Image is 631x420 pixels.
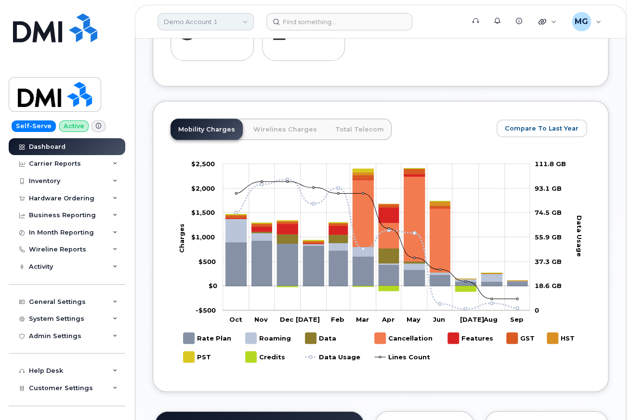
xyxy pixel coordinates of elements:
[381,316,394,324] tspan: Apr
[198,258,216,265] tspan: $500
[328,119,392,140] a: Total Telecom
[305,329,340,348] g: Data
[226,241,527,287] g: Rate Plan
[547,329,578,348] g: HST
[535,282,562,290] tspan: 18.6 GB
[196,307,216,315] tspan: -$500
[507,329,538,348] g: GST
[565,12,608,31] div: Monique Garlington
[178,160,583,367] g: Chart
[575,16,588,27] span: MG
[535,234,562,241] tspan: 55.9 GB
[209,282,217,290] tspan: $0
[375,329,438,348] g: Cancellation
[191,209,215,217] tspan: $1,500
[191,184,215,192] tspan: $2,000
[448,329,497,348] g: Features
[171,119,243,140] a: Mobility Charges
[433,316,445,324] tspan: Jun
[460,316,484,324] tspan: [DATE]
[535,307,539,315] tspan: 0
[535,160,566,168] tspan: 111.8 GB
[246,119,325,140] a: Wirelines Charges
[296,316,320,324] tspan: [DATE]
[483,316,498,324] tspan: Aug
[191,209,215,217] g: $0
[497,120,587,137] button: Compare To Last Year
[178,224,185,253] tspan: Charges
[505,124,578,133] span: Compare To Last Year
[158,13,254,30] a: Demo Account 1
[191,184,215,192] g: $0
[229,316,242,324] tspan: Oct
[375,348,436,367] g: Lines Count
[535,258,562,265] tspan: 37.3 GB
[535,209,562,217] tspan: 74.5 GB
[191,160,215,168] tspan: $2,500
[305,348,365,367] g: Data Usage
[280,316,294,324] tspan: Dec
[254,316,268,324] tspan: Nov
[226,169,527,281] g: GST
[331,316,344,324] tspan: Feb
[184,329,578,367] g: Legend
[266,13,412,30] input: Find something...
[246,329,296,348] g: Roaming
[532,12,563,31] div: Quicklinks
[191,234,215,241] tspan: $1,000
[226,219,527,282] g: Roaming
[246,348,289,367] g: Credits
[535,184,562,192] tspan: 93.1 GB
[191,160,215,168] g: $0
[510,316,524,324] tspan: Sep
[191,234,215,241] g: $0
[184,329,236,348] g: Rate Plan
[184,348,214,367] g: PST
[196,307,216,315] g: $0
[576,216,583,257] tspan: Data Usage
[407,316,421,324] tspan: May
[198,258,216,265] g: $0
[356,316,369,324] tspan: Mar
